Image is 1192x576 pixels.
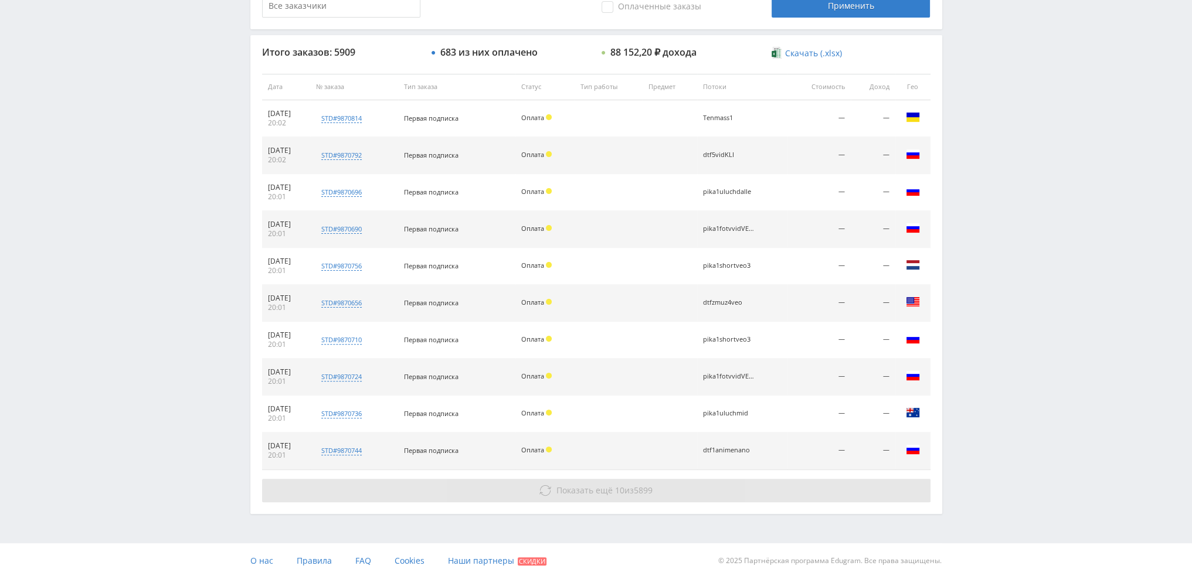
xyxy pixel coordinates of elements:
span: Оплата [521,187,544,196]
div: pika1fotvvidVEO3 [703,373,756,380]
span: Холд [546,336,552,342]
th: № заказа [310,74,398,100]
th: Потоки [697,74,787,100]
img: rus.png [906,442,920,456]
div: 20:02 [268,155,305,165]
span: FAQ [355,555,371,566]
td: — [787,174,851,211]
div: 20:01 [268,303,305,312]
span: Оплата [521,150,544,159]
span: Оплаченные заказы [602,1,701,13]
div: [DATE] [268,109,305,118]
span: Правила [297,555,332,566]
span: из [556,485,653,496]
span: Cookies [395,555,424,566]
div: 20:01 [268,451,305,460]
td: — [851,248,895,285]
div: std#9870710 [321,335,362,345]
span: Первая подписка [404,335,459,344]
th: Гео [895,74,930,100]
td: — [851,285,895,322]
span: Оплата [521,113,544,122]
img: rus.png [906,147,920,161]
span: Холд [546,225,552,231]
td: — [787,285,851,322]
div: dtf5vidKLI [703,151,756,159]
th: Статус [515,74,575,100]
img: rus.png [906,369,920,383]
span: Первая подписка [404,298,459,307]
td: — [787,322,851,359]
div: std#9870656 [321,298,362,308]
div: 20:01 [268,192,305,202]
span: Скидки [518,557,546,565]
td: — [851,100,895,137]
th: Предмет [643,74,697,100]
span: О нас [250,555,273,566]
td: — [787,359,851,396]
span: Первая подписка [404,372,459,381]
span: Первая подписка [404,224,459,233]
td: — [851,322,895,359]
span: Первая подписка [404,409,459,418]
span: Холд [546,114,552,120]
td: — [787,211,851,248]
div: dtfzmuz4veo [703,299,756,306]
span: Оплата [521,298,544,306]
span: Оплата [521,445,544,454]
div: Итого заказов: 5909 [262,47,420,57]
th: Дата [262,74,311,100]
div: pika1uluchmid [703,410,756,417]
span: Первая подписка [404,114,459,122]
div: Tenmass1 [703,114,756,122]
span: Холд [546,373,552,379]
a: Скачать (.xlsx) [772,47,842,59]
td: — [851,211,895,248]
div: [DATE] [268,330,305,340]
span: Оплата [521,261,544,270]
div: std#9870696 [321,188,362,197]
td: — [787,248,851,285]
span: Наши партнеры [448,555,514,566]
td: — [851,359,895,396]
td: — [787,432,851,469]
div: dtf1animenano [703,447,756,454]
div: std#9870724 [321,372,362,381]
img: rus.png [906,184,920,198]
div: [DATE] [268,441,305,451]
span: Показать ещё [556,485,613,496]
span: Оплата [521,371,544,380]
span: Холд [546,262,552,268]
td: — [851,432,895,469]
div: std#9870736 [321,409,362,418]
span: Оплата [521,335,544,343]
span: Первая подписка [404,261,459,270]
td: — [787,137,851,174]
span: 10 [615,485,624,496]
td: — [787,396,851,432]
button: Показать ещё 10из5899 [262,479,930,502]
div: [DATE] [268,404,305,414]
div: 20:01 [268,377,305,386]
td: — [787,100,851,137]
img: ukr.png [906,110,920,124]
img: nld.png [906,258,920,272]
img: rus.png [906,332,920,346]
div: 20:01 [268,229,305,238]
th: Тип заказа [398,74,515,100]
span: Холд [546,410,552,415]
div: [DATE] [268,146,305,155]
span: Первая подписка [404,188,459,196]
th: Доход [851,74,895,100]
div: [DATE] [268,367,305,377]
div: pika1fotvvidVEO3 [703,225,756,233]
span: Оплата [521,408,544,417]
img: xlsx [772,47,782,59]
div: std#9870814 [321,114,362,123]
span: Первая подписка [404,151,459,159]
td: — [851,137,895,174]
span: Холд [546,299,552,305]
div: 20:01 [268,340,305,349]
span: Оплата [521,224,544,233]
div: 88 152,20 ₽ дохода [610,47,697,57]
